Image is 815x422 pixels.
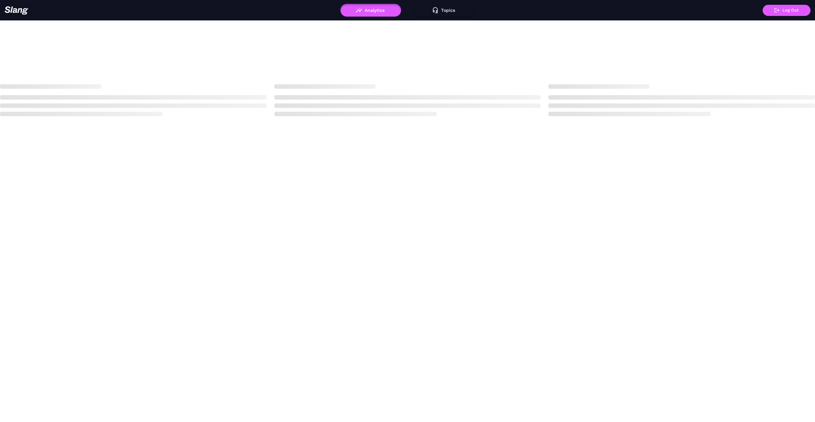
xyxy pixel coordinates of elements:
[414,4,475,17] button: Topics
[340,4,401,17] button: Analytics
[340,8,401,12] a: Analytics
[763,5,811,16] button: Log Out
[4,6,28,15] img: 623511267c55cb56e2f2a487_logo2.png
